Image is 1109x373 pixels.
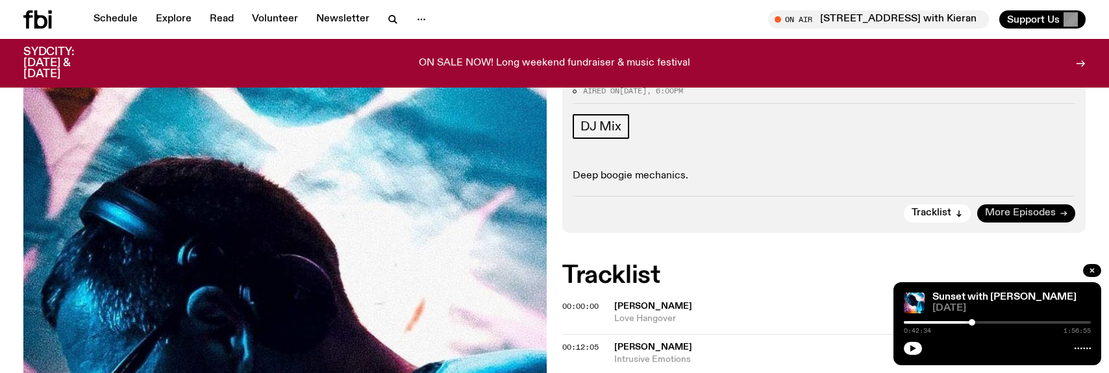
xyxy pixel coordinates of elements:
[562,303,599,310] button: 00:00:00
[932,292,1077,302] a: Sunset with [PERSON_NAME]
[647,86,683,96] span: , 6:00pm
[562,342,599,352] span: 00:12:05
[619,86,647,96] span: [DATE]
[977,204,1075,223] a: More Episodes
[562,264,1086,287] h2: Tracklist
[904,293,925,313] img: Simon Caldwell stands side on, looking downwards. He has headphones on. Behind him is a brightly ...
[580,119,621,134] span: DJ Mix
[985,208,1056,218] span: More Episodes
[23,47,106,80] h3: SYDCITY: [DATE] & [DATE]
[148,10,199,29] a: Explore
[1007,14,1060,25] span: Support Us
[562,344,599,351] button: 00:12:05
[768,10,989,29] button: On Air[STREET_ADDRESS] with Kieran Press [PERSON_NAME]
[86,10,145,29] a: Schedule
[573,170,1075,182] p: Deep boogie mechanics.
[562,301,599,311] span: 00:00:00
[912,208,951,218] span: Tracklist
[1064,328,1091,334] span: 1:56:55
[614,354,1086,366] span: Intrusive Emotions
[614,343,692,352] span: [PERSON_NAME]
[614,313,1086,325] span: Love Hangover
[244,10,306,29] a: Volunteer
[904,204,971,223] button: Tracklist
[419,58,690,69] p: ON SALE NOW! Long weekend fundraiser & music festival
[932,304,1091,313] span: [DATE]
[904,328,931,334] span: 0:42:34
[308,10,377,29] a: Newsletter
[999,10,1086,29] button: Support Us
[614,302,692,311] span: [PERSON_NAME]
[202,10,242,29] a: Read
[583,86,619,96] span: Aired on
[573,114,629,139] a: DJ Mix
